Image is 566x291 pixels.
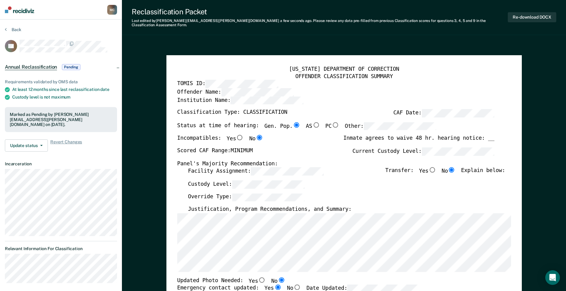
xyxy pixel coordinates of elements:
div: Requirements validated by OMS data [5,79,117,84]
div: Transfer: Explain below: [385,167,505,180]
button: Back [5,27,21,32]
span: Revert Changes [50,139,82,152]
label: Yes [248,277,265,285]
input: PC [332,122,340,128]
label: No [249,135,263,142]
span: Pending [62,64,80,70]
input: Facility Assignment: [251,167,323,175]
label: Facility Assignment: [188,167,323,175]
span: a few seconds ago [280,19,311,23]
span: date [100,87,109,92]
div: Custody level is not [12,95,117,100]
input: Custody Level: [232,180,304,189]
input: Yes [274,285,282,290]
div: Incompatibles: [177,135,263,147]
label: Classification Type: CLASSIFICATION [177,109,287,117]
div: Inmate agrees to waive 48 hr. hearing notice: __ [343,135,494,147]
label: CAF Date: [393,109,494,117]
input: Yes [236,135,244,140]
button: Update status [5,139,48,152]
label: No [271,277,285,285]
input: Offender Name: [221,88,294,96]
div: Updated Photo Needed: [177,277,285,285]
label: PC [325,122,339,130]
label: Yes [226,135,244,142]
input: Institution Name: [231,96,303,104]
label: Custody Level: [188,180,304,189]
label: Current Custody Level: [352,147,494,156]
input: Override Type: [232,193,304,201]
input: Yes [258,277,266,282]
label: AS [306,122,320,130]
input: CAF Date: [422,109,494,117]
input: Other: [364,122,436,130]
span: maximum [51,95,70,99]
dt: Relevant Information For Classification [5,246,117,251]
input: Gen. Pop. [293,122,301,128]
div: Last edited by [PERSON_NAME][EMAIL_ADDRESS][PERSON_NAME][DOMAIN_NAME] . Please review any data pr... [132,19,508,27]
div: OFFENDER CLASSIFICATION SUMMARY [177,73,511,80]
div: [US_STATE] DEPARTMENT OF CORRECTION [177,66,511,73]
label: Yes [419,167,436,175]
button: Re-download DOCX [508,12,556,22]
div: Reclassification Packet [132,7,508,16]
label: TOMIS ID: [177,80,278,88]
div: Status at time of hearing: [177,122,436,135]
input: No [255,135,263,140]
label: No [442,167,456,175]
label: Institution Name: [177,96,303,104]
input: Current Custody Level: [422,147,494,156]
button: MC [107,5,117,15]
div: Marked as Pending by [PERSON_NAME][EMAIL_ADDRESS][PERSON_NAME][DOMAIN_NAME] on [DATE]. [10,112,112,127]
div: At least 12 months since last reclassification [12,87,117,92]
input: AS [312,122,320,128]
label: Offender Name: [177,88,294,96]
label: Gen. Pop. [264,122,300,130]
input: Yes [428,167,436,173]
img: Recidiviz [5,6,34,13]
div: Open Intercom Messenger [545,270,560,285]
input: No [277,277,285,282]
input: No [293,285,301,290]
input: TOMIS ID: [205,80,278,88]
dt: Incarceration [5,161,117,167]
label: Other: [345,122,436,130]
label: Scored CAF Range: MINIMUM [177,147,253,156]
div: Panel's Majority Recommendation: [177,160,494,167]
input: No [448,167,456,173]
label: Justification, Program Recommendations, and Summary: [188,206,351,213]
label: Override Type: [188,193,304,201]
div: M C [107,5,117,15]
span: Annual Reclassification [5,64,57,70]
